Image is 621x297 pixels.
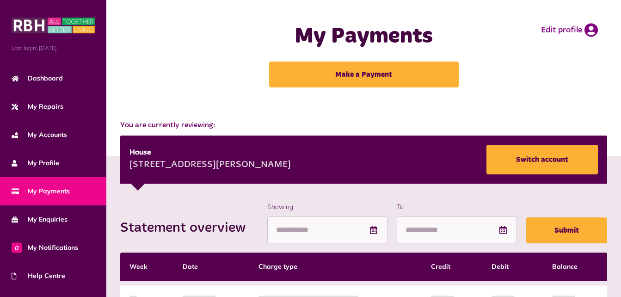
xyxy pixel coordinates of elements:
span: You are currently reviewing: [120,120,607,131]
span: Dashboard [12,74,63,83]
a: Switch account [486,145,598,174]
div: House [129,147,291,158]
h1: My Payments [244,23,483,50]
span: My Profile [12,158,59,168]
img: MyRBH [12,16,95,35]
span: Help Centre [12,271,65,281]
span: My Payments [12,186,70,196]
a: Edit profile [541,23,598,37]
span: My Accounts [12,130,67,140]
span: My Notifications [12,243,78,253]
div: [STREET_ADDRESS][PERSON_NAME] [129,158,291,172]
span: My Enquiries [12,215,68,224]
a: Make a Payment [269,62,459,87]
span: My Repairs [12,102,63,111]
span: Last login: [DATE] [12,44,95,52]
span: 0 [12,242,22,253]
